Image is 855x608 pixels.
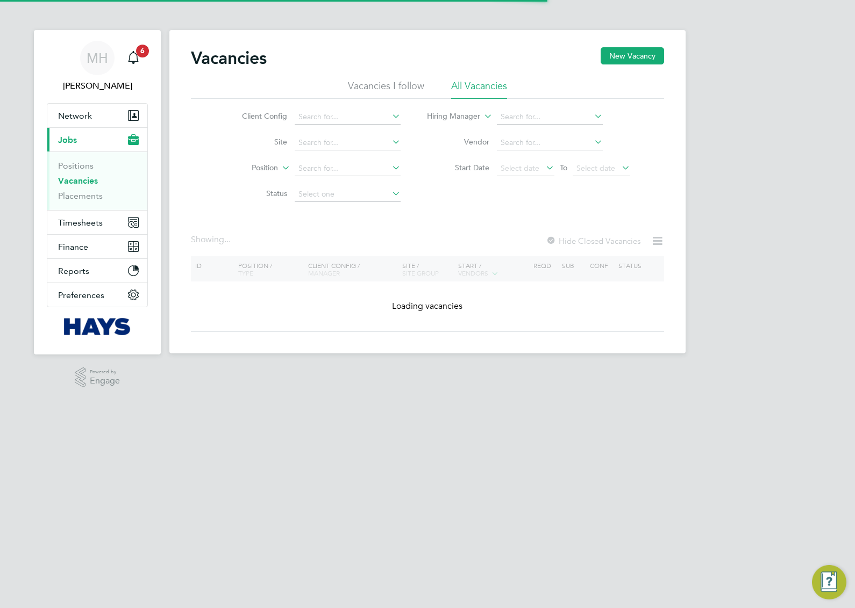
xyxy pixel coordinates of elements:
[47,235,147,258] button: Finance
[34,30,161,354] nav: Main navigation
[47,283,147,307] button: Preferences
[225,189,287,198] label: Status
[123,41,144,75] a: 6
[47,104,147,127] button: Network
[47,41,148,92] a: MH[PERSON_NAME]
[427,163,489,172] label: Start Date
[58,266,89,276] span: Reports
[47,79,148,92] span: Megan Hall
[58,176,98,186] a: Vacancies
[812,565,846,599] button: Engage Resource Center
[58,218,103,228] span: Timesheets
[191,47,267,69] h2: Vacancies
[58,290,104,300] span: Preferences
[546,236,640,246] label: Hide Closed Vacancies
[58,135,77,145] span: Jobs
[557,161,571,175] span: To
[75,367,120,388] a: Powered byEngage
[216,163,278,173] label: Position
[58,191,103,201] a: Placements
[295,187,401,202] input: Select one
[451,79,507,99] li: All Vacancies
[47,128,147,151] button: Jobs
[418,111,480,122] label: Hiring Manager
[427,137,489,147] label: Vendor
[497,110,603,125] input: Search for...
[348,79,424,99] li: Vacancies I follow
[295,110,401,125] input: Search for...
[47,211,147,234] button: Timesheets
[191,234,233,245] div: Showing
[295,161,401,176] input: Search for...
[136,45,149,57] span: 6
[58,242,88,252] span: Finance
[497,135,603,150] input: Search for...
[64,318,131,335] img: hays-logo-retina.png
[90,367,120,377] span: Powered by
[295,135,401,150] input: Search for...
[225,137,287,147] label: Site
[224,234,231,245] span: ...
[601,47,664,64] button: New Vacancy
[225,111,287,121] label: Client Config
[47,151,147,210] div: Jobs
[47,318,148,335] a: Go to home page
[47,259,147,283] button: Reports
[501,163,539,173] span: Select date
[58,111,92,121] span: Network
[58,161,94,171] a: Positions
[90,377,120,386] span: Engage
[576,163,615,173] span: Select date
[87,51,108,65] span: MH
